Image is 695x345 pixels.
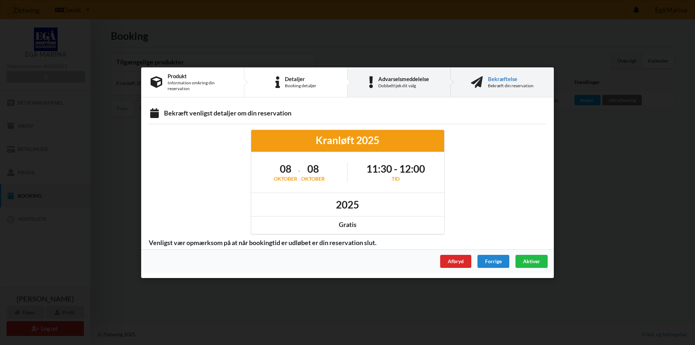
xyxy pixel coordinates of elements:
h1: 08 [274,162,297,175]
div: oktober [274,175,297,182]
div: Detaljer [285,76,316,81]
div: Booking detaljer [285,83,316,88]
div: Dobbelttjek dit valg [378,83,429,88]
div: Bekræftelse [488,76,534,81]
span: - [298,168,300,174]
h1: 08 [301,162,325,175]
div: Bekræft venligst detaljer om din reservation [149,109,546,119]
div: Information omkring din reservation [168,80,235,91]
div: Forrige [477,254,509,268]
div: oktober [301,175,325,182]
div: Gratis [256,220,439,229]
div: Bekræft din reservation [488,83,534,88]
div: Advarselsmeddelelse [378,76,429,81]
div: Kranløft 2025 [256,134,439,147]
span: Aktiver [523,258,540,264]
div: Produkt [168,73,235,79]
h1: 2025 [336,198,359,211]
h1: 11:30 - 12:00 [366,162,425,175]
span: Venligst vær opmærksom på at når bookingtid er udløbet er din reservation slut. [144,238,382,247]
div: Tid [366,175,425,182]
div: Afbryd [440,254,471,268]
